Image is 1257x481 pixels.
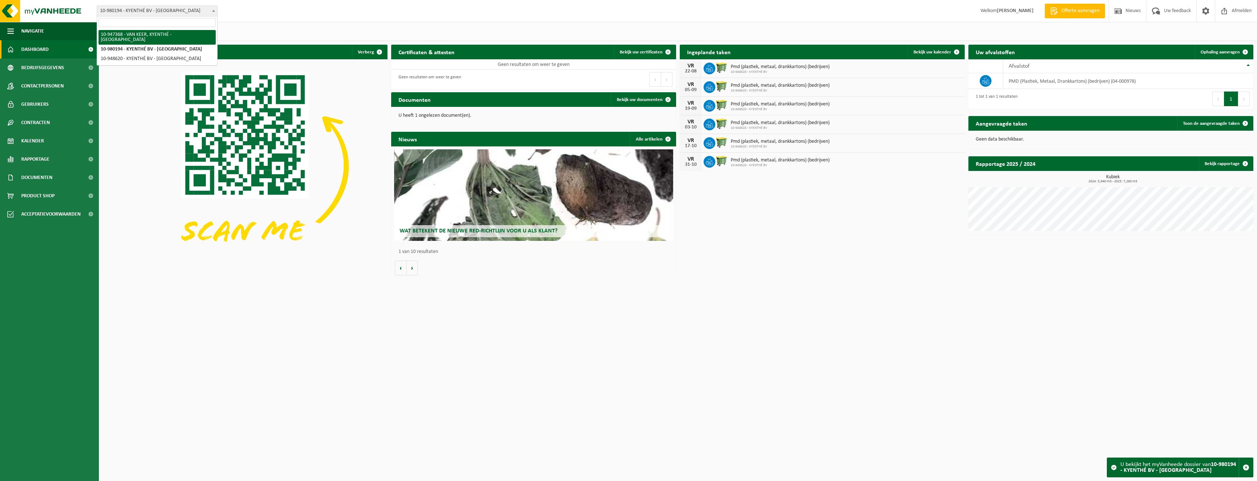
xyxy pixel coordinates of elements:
[391,45,462,59] h2: Certificaten & attesten
[683,87,698,93] div: 05-09
[968,156,1043,171] h2: Rapportage 2025 / 2024
[21,168,52,187] span: Documenten
[99,30,216,45] li: 10-947368 - VAN KEER, KYENTHÉ - [GEOGRAPHIC_DATA]
[1120,462,1236,473] strong: 10-980194 - KYENTHÉ BV - [GEOGRAPHIC_DATA]
[103,59,388,273] img: Download de VHEPlus App
[972,91,1017,107] div: 1 tot 1 van 1 resultaten
[21,187,55,205] span: Product Shop
[731,163,830,168] span: 10-948620 - KYENTHÉ BV
[407,261,418,275] button: Volgende
[1212,92,1224,106] button: Previous
[630,132,675,146] a: Alle artikelen
[358,50,374,55] span: Verberg
[394,149,673,241] a: Wat betekent de nieuwe RED-richtlijn voor u als klant?
[21,205,81,223] span: Acceptatievoorwaarden
[972,180,1253,183] span: 2024: 5,940 m3 - 2025: 7,260 m3
[21,22,44,40] span: Navigatie
[352,45,387,59] button: Verberg
[715,80,728,93] img: WB-0660-HPE-GN-50
[391,132,424,146] h2: Nieuws
[1183,121,1240,126] span: Toon de aangevraagde taken
[731,89,830,93] span: 10-948620 - KYENTHÉ BV
[617,97,663,102] span: Bekijk uw documenten
[913,50,951,55] span: Bekijk uw kalender
[683,143,698,149] div: 17-10
[614,45,675,59] a: Bekijk uw certificaten
[21,132,44,150] span: Kalender
[731,101,830,107] span: Pmd (plastiek, metaal, drankkartons) (bedrijven)
[400,228,557,234] span: Wat betekent de nieuwe RED-richtlijn voor u als klant?
[715,136,728,149] img: WB-0660-HPE-GN-50
[1199,156,1253,171] a: Bekijk rapportage
[1003,73,1253,89] td: PMD (Plastiek, Metaal, Drankkartons) (bedrijven) (04-000978)
[1045,4,1105,18] a: Offerte aanvragen
[1201,50,1240,55] span: Ophaling aanvragen
[21,77,64,95] span: Contactpersonen
[21,59,64,77] span: Bedrijfsgegevens
[972,175,1253,183] h3: Kubiek
[683,69,698,74] div: 22-08
[395,261,407,275] button: Vorige
[395,71,461,87] div: Geen resultaten om weer te geven
[715,155,728,167] img: WB-0660-HPE-GN-50
[21,95,49,113] span: Gebruikers
[683,63,698,69] div: VR
[1238,92,1250,106] button: Next
[715,118,728,130] img: WB-0660-HPE-GN-50
[1009,63,1030,69] span: Afvalstof
[683,106,698,111] div: 19-09
[731,157,830,163] span: Pmd (plastiek, metaal, drankkartons) (bedrijven)
[683,100,698,106] div: VR
[683,125,698,130] div: 03-10
[683,156,698,162] div: VR
[731,139,830,145] span: Pmd (plastiek, metaal, drankkartons) (bedrijven)
[731,64,830,70] span: Pmd (plastiek, metaal, drankkartons) (bedrijven)
[731,126,830,130] span: 10-948620 - KYENTHÉ BV
[649,72,661,87] button: Previous
[683,119,698,125] div: VR
[97,6,217,16] span: 10-980194 - KYENTHÉ BV - DENDERMONDE
[997,8,1034,14] strong: [PERSON_NAME]
[99,45,216,54] li: 10-980194 - KYENTHÉ BV - [GEOGRAPHIC_DATA]
[731,70,830,74] span: 10-948620 - KYENTHÉ BV
[731,120,830,126] span: Pmd (plastiek, metaal, drankkartons) (bedrijven)
[398,113,669,118] p: U heeft 1 ongelezen document(en).
[99,54,216,64] li: 10-948620 - KYENTHÉ BV - [GEOGRAPHIC_DATA]
[1060,7,1101,15] span: Offerte aanvragen
[661,72,672,87] button: Next
[683,82,698,87] div: VR
[620,50,663,55] span: Bekijk uw certificaten
[611,92,675,107] a: Bekijk uw documenten
[680,45,738,59] h2: Ingeplande taken
[21,40,49,59] span: Dashboard
[1224,92,1238,106] button: 1
[683,138,698,143] div: VR
[1120,458,1239,477] div: U bekijkt het myVanheede dossier van
[715,61,728,74] img: WB-0660-HPE-GN-50
[908,45,964,59] a: Bekijk uw kalender
[968,45,1022,59] h2: Uw afvalstoffen
[21,113,50,132] span: Contracten
[21,150,49,168] span: Rapportage
[1195,45,1253,59] a: Ophaling aanvragen
[391,59,676,70] td: Geen resultaten om weer te geven
[398,249,672,254] p: 1 van 10 resultaten
[715,99,728,111] img: WB-0660-HPE-GN-50
[731,107,830,112] span: 10-948620 - KYENTHÉ BV
[968,116,1035,130] h2: Aangevraagde taken
[976,137,1246,142] p: Geen data beschikbaar.
[731,145,830,149] span: 10-948620 - KYENTHÉ BV
[683,162,698,167] div: 31-10
[97,5,218,16] span: 10-980194 - KYENTHÉ BV - DENDERMONDE
[391,92,438,107] h2: Documenten
[1177,116,1253,131] a: Toon de aangevraagde taken
[731,83,830,89] span: Pmd (plastiek, metaal, drankkartons) (bedrijven)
